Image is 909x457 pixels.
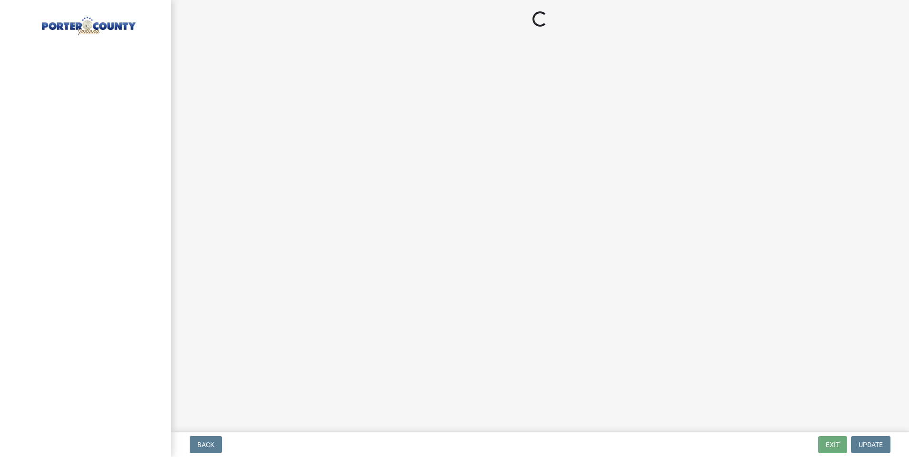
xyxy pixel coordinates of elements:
[197,441,214,448] span: Back
[818,436,847,453] button: Exit
[851,436,890,453] button: Update
[19,10,156,37] img: Porter County, Indiana
[859,441,883,448] span: Update
[190,436,222,453] button: Back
